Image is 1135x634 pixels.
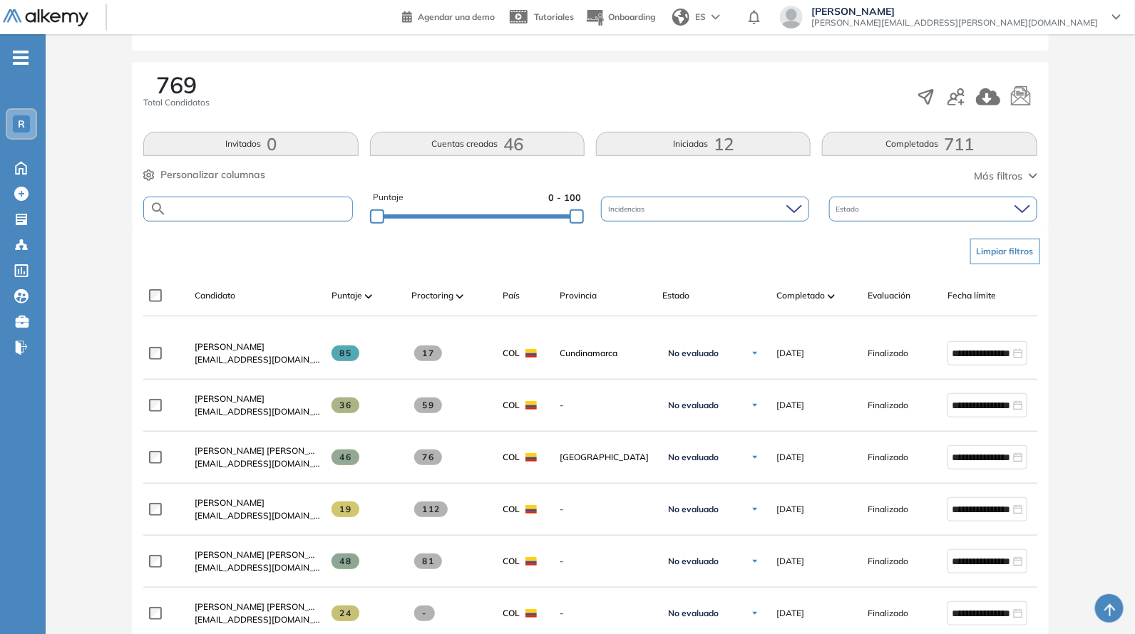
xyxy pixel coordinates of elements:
[560,503,651,516] span: -
[503,555,520,568] span: COL
[751,505,759,514] img: Ícono de flecha
[751,401,759,410] img: Ícono de flecha
[414,397,442,413] span: 59
[695,11,706,24] span: ES
[836,204,863,214] span: Estado
[525,609,537,618] img: COL
[668,348,719,359] span: No evaluado
[195,561,320,574] span: [EMAIL_ADDRESS][DOMAIN_NAME]
[143,167,265,182] button: Personalizar columnas
[811,17,1098,28] span: [PERSON_NAME][EMAIL_ADDRESS][PERSON_NAME][DOMAIN_NAME]
[414,554,442,569] span: 81
[829,197,1037,222] div: Estado
[585,2,655,33] button: Onboarding
[525,557,537,566] img: COL
[751,557,759,566] img: Ícono de flecha
[525,401,537,410] img: COL
[970,239,1040,264] button: Limpiar filtros
[776,451,804,464] span: [DATE]
[868,555,908,568] span: Finalizado
[195,405,320,418] span: [EMAIL_ADDRESS][DOMAIN_NAME]
[868,289,910,302] span: Evaluación
[143,132,358,156] button: Invitados0
[332,345,359,361] span: 85
[975,169,1023,184] span: Más filtros
[195,509,320,522] span: [EMAIL_ADDRESS][DOMAIN_NAME]
[672,9,689,26] img: world
[560,289,597,302] span: Provincia
[418,11,495,22] span: Agendar una demo
[868,399,908,412] span: Finalizado
[332,397,359,413] span: 36
[811,6,1098,17] span: [PERSON_NAME]
[712,14,720,20] img: arrow
[411,289,453,302] span: Proctoring
[195,393,320,405] a: [PERSON_NAME]
[195,341,320,353] a: [PERSON_NAME]
[402,7,495,24] a: Agendar una demo
[560,555,651,568] span: -
[195,445,337,456] span: [PERSON_NAME] [PERSON_NAME]
[195,457,320,470] span: [EMAIL_ADDRESS][DOMAIN_NAME]
[776,347,804,360] span: [DATE]
[195,613,320,626] span: [EMAIL_ADDRESS][DOMAIN_NAME]
[370,132,585,156] button: Cuentas creadas46
[868,607,908,620] span: Finalizado
[18,118,25,130] span: R
[751,349,759,358] img: Ícono de flecha
[503,289,520,302] span: País
[868,451,908,464] span: Finalizado
[195,353,320,366] span: [EMAIL_ADDRESS][DOMAIN_NAME]
[548,191,581,204] span: 0 - 100
[668,400,719,411] span: No evaluado
[195,497,265,508] span: [PERSON_NAME]
[525,505,537,514] img: COL
[776,607,804,620] span: [DATE]
[503,399,520,412] span: COL
[776,399,804,412] span: [DATE]
[414,502,448,517] span: 112
[332,606,359,621] span: 24
[332,554,359,569] span: 48
[195,497,320,509] a: [PERSON_NAME]
[868,503,908,516] span: Finalizado
[560,347,651,360] span: Cundinamarca
[608,204,647,214] span: Incidencias
[776,555,804,568] span: [DATE]
[195,601,320,613] a: [PERSON_NAME] [PERSON_NAME]
[195,393,265,404] span: [PERSON_NAME]
[668,608,719,619] span: No evaluado
[13,56,29,59] i: -
[414,606,435,621] span: -
[822,132,1037,156] button: Completadas711
[3,9,88,27] img: Logo
[332,449,359,465] span: 46
[503,451,520,464] span: COL
[503,607,520,620] span: COL
[608,11,655,22] span: Onboarding
[195,445,320,457] a: [PERSON_NAME] [PERSON_NAME]
[525,349,537,358] img: COL
[662,289,689,302] span: Estado
[150,200,167,218] img: SEARCH_ALT
[503,503,520,516] span: COL
[414,345,442,361] span: 17
[195,549,320,561] a: [PERSON_NAME] [PERSON_NAME]
[195,601,337,612] span: [PERSON_NAME] [PERSON_NAME]
[975,169,1037,184] button: Más filtros
[601,197,809,222] div: Incidencias
[143,96,210,109] span: Total Candidatos
[195,289,235,302] span: Candidato
[776,289,825,302] span: Completado
[776,503,804,516] span: [DATE]
[668,504,719,515] span: No evaluado
[560,451,651,464] span: [GEOGRAPHIC_DATA]
[503,347,520,360] span: COL
[525,453,537,462] img: COL
[332,289,362,302] span: Puntaje
[947,289,996,302] span: Fecha límite
[751,609,759,618] img: Ícono de flecha
[668,556,719,567] span: No evaluado
[195,341,265,352] span: [PERSON_NAME]
[534,11,574,22] span: Tutoriales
